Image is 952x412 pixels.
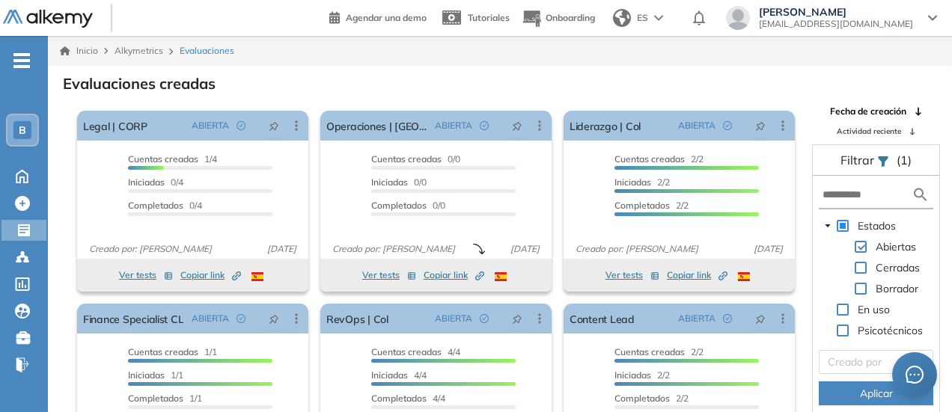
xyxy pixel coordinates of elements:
[906,366,924,384] span: message
[614,393,689,404] span: 2/2
[512,120,522,132] span: pushpin
[128,200,183,211] span: Completados
[824,222,832,230] span: caret-down
[840,153,877,167] span: Filtrar
[128,200,202,211] span: 0/4
[723,314,732,323] span: check-circle
[435,312,472,325] span: ABIERTA
[614,369,651,381] span: Iniciadas
[371,393,445,404] span: 4/4
[654,15,663,21] img: arrow
[480,314,489,323] span: check-circle
[257,307,290,330] button: pushpin
[744,114,777,138] button: pushpin
[614,176,670,188] span: 2/2
[371,346,460,357] span: 4/4
[269,313,279,325] span: pushpin
[180,268,241,282] span: Copiar link
[614,369,670,381] span: 2/2
[613,9,631,27] img: world
[362,266,416,284] button: Ver tests
[257,114,290,138] button: pushpin
[614,346,685,357] span: Cuentas creadas
[128,176,183,188] span: 0/4
[128,393,183,404] span: Completados
[128,346,198,357] span: Cuentas creadas
[495,272,507,281] img: ESP
[83,111,147,141] a: Legal | CORP
[128,153,198,165] span: Cuentas creadas
[614,393,670,404] span: Completados
[371,369,427,381] span: 4/4
[858,303,890,316] span: En uso
[546,12,595,23] span: Onboarding
[371,153,442,165] span: Cuentas creadas
[755,120,766,132] span: pushpin
[326,304,388,333] a: RevOps | Col
[873,238,919,256] span: Abiertas
[614,153,704,165] span: 2/2
[837,126,901,137] span: Actividad reciente
[504,242,546,256] span: [DATE]
[424,268,484,282] span: Copiar link
[3,10,93,28] img: Logo
[855,217,899,235] span: Estados
[738,272,750,281] img: ESP
[128,346,217,357] span: 1/1
[371,153,460,165] span: 0/0
[501,307,534,330] button: pushpin
[667,266,727,284] button: Copiar link
[855,301,893,319] span: En uso
[326,242,461,256] span: Creado por: [PERSON_NAME]
[858,219,896,233] span: Estados
[876,240,916,253] span: Abiertas
[371,369,408,381] span: Iniciadas
[480,121,489,130] span: check-circle
[371,200,427,211] span: Completados
[180,266,241,284] button: Copiar link
[128,369,183,381] span: 1/1
[237,314,245,323] span: check-circle
[876,282,918,295] span: Borrador
[614,200,689,211] span: 2/2
[819,381,933,405] button: Aplicar
[873,280,921,298] span: Borrador
[755,313,766,325] span: pushpin
[501,114,534,138] button: pushpin
[744,307,777,330] button: pushpin
[19,124,26,136] span: B
[858,324,923,337] span: Psicotécnicos
[326,111,429,141] a: Operaciones | [GEOGRAPHIC_DATA]
[83,304,183,333] a: Finance Specialist CL
[570,242,704,256] span: Creado por: [PERSON_NAME]
[614,176,651,188] span: Iniciadas
[855,322,926,339] span: Psicotécnicos
[371,200,445,211] span: 0/0
[678,119,715,132] span: ABIERTA
[13,59,30,62] i: -
[860,385,893,402] span: Aplicar
[637,11,648,25] span: ES
[570,111,641,141] a: Liderazgo | Col
[614,153,685,165] span: Cuentas creadas
[614,346,704,357] span: 2/2
[329,7,427,25] a: Agendar una demo
[115,45,163,56] span: Alkymetrics
[912,185,930,204] img: search icon
[128,393,202,404] span: 1/1
[759,6,913,18] span: [PERSON_NAME]
[876,261,920,274] span: Cerradas
[468,12,510,23] span: Tutoriales
[192,312,229,325] span: ABIERTA
[119,266,173,284] button: Ver tests
[522,2,595,34] button: Onboarding
[371,346,442,357] span: Cuentas creadas
[748,242,789,256] span: [DATE]
[269,120,279,132] span: pushpin
[128,153,217,165] span: 1/4
[192,119,229,132] span: ABIERTA
[424,266,484,284] button: Copiar link
[723,121,732,130] span: check-circle
[83,242,218,256] span: Creado por: [PERSON_NAME]
[605,266,659,284] button: Ver tests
